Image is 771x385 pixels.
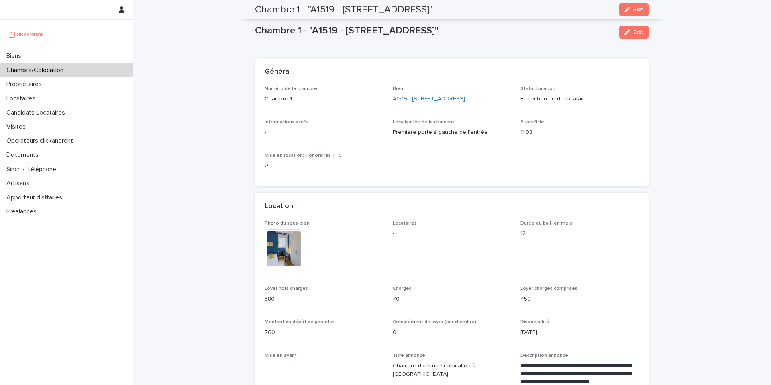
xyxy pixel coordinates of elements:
p: Locataires [3,95,42,102]
p: Chambre 1 - "A1519 - [STREET_ADDRESS]" [255,25,613,37]
span: Superficie [520,120,544,125]
p: - [393,229,511,238]
span: Charges [393,286,412,291]
span: Mise en avant [265,353,297,358]
h2: Général [265,68,291,76]
span: Loyer hors charges [265,286,308,291]
p: Apporteur d'affaires [3,194,69,201]
span: Titre annonce [393,353,425,358]
p: 380 [265,295,383,303]
p: Propriétaires [3,80,48,88]
p: Chambre/Colocation [3,66,70,74]
p: Sinch - Téléphone [3,166,63,173]
p: 70 [393,295,511,303]
span: Durée du bail (en mois) [520,221,574,226]
p: En recherche de locataire [520,95,639,103]
p: - [265,362,383,370]
span: Bien [393,86,403,91]
span: Statut location [520,86,555,91]
button: Edit [619,3,649,16]
span: Informations accès [265,120,309,125]
p: Candidats Locataires [3,109,71,117]
span: Disponibilité [520,319,549,324]
p: Documents [3,151,45,159]
button: Edit [619,26,649,39]
p: 12 [520,229,639,238]
span: Loyer charges comprises [520,286,577,291]
p: [DATE] [520,328,639,337]
a: A1519 - [STREET_ADDRESS] [393,95,465,103]
span: Localisation de la chambre [393,120,454,125]
p: Freelances [3,208,43,215]
span: Description annonce [520,353,568,358]
p: 760 [265,328,383,337]
span: Mise en location: Honoraires TTC [265,153,342,158]
span: Locataires [393,221,417,226]
img: UCB0brd3T0yccxBKYDjQ [6,26,45,42]
p: Première porte à gauche de l'entrée [393,128,511,137]
p: - [265,128,383,137]
p: 0 [393,328,511,337]
p: Biens [3,52,28,60]
span: Photo du sous-bien [265,221,310,226]
span: Complément de loyer (par chambre) [393,319,476,324]
span: Numéro de la chambre [265,86,317,91]
p: 11.98 [520,128,639,137]
h2: Chambre 1 - "A1519 - [STREET_ADDRESS]" [255,4,432,16]
span: Montant du dépôt de garantie [265,319,334,324]
p: 0 [265,162,383,170]
p: Chambre dans une colocation à [GEOGRAPHIC_DATA] [393,362,511,379]
p: Chambre 1 [265,95,383,103]
span: Edit [633,7,643,12]
p: Artisans [3,180,36,187]
p: 450 [520,295,639,303]
p: Operateurs clickandrent [3,137,80,145]
span: Edit [633,29,643,35]
p: Visites [3,123,32,131]
h2: Location [265,202,293,211]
